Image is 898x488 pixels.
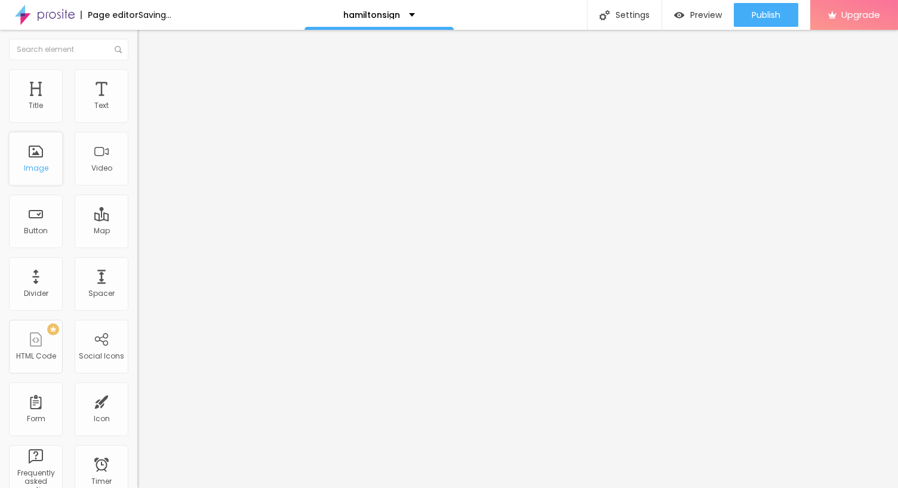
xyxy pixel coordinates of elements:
[343,11,400,19] p: hamiltonsign
[88,289,115,298] div: Spacer
[662,3,734,27] button: Preview
[674,10,684,20] img: view-1.svg
[690,10,722,20] span: Preview
[16,352,56,360] div: HTML Code
[115,46,122,53] img: Icone
[81,11,139,19] div: Page editor
[94,227,110,235] div: Map
[599,10,610,20] img: Icone
[29,101,43,110] div: Title
[734,3,798,27] button: Publish
[752,10,780,20] span: Publish
[27,415,45,423] div: Form
[139,11,171,19] div: Saving...
[91,477,112,486] div: Timer
[24,289,48,298] div: Divider
[24,164,48,172] div: Image
[94,415,110,423] div: Icon
[841,10,880,20] span: Upgrade
[79,352,124,360] div: Social Icons
[94,101,109,110] div: Text
[91,164,112,172] div: Video
[24,227,48,235] div: Button
[9,39,128,60] input: Search element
